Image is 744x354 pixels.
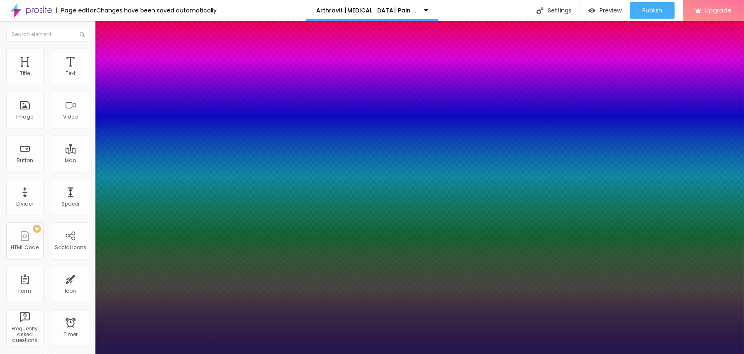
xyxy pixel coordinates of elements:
[63,332,78,337] div: Timer
[17,201,34,207] div: Divider
[65,158,76,163] div: Map
[66,70,76,76] div: Text
[17,158,33,163] div: Button
[96,7,217,13] div: Changes have been saved automatically
[537,7,544,14] img: Icone
[580,2,630,19] button: Preview
[600,7,622,14] span: Preview
[588,7,595,14] img: view-1.svg
[630,2,675,19] button: Publish
[642,7,662,14] span: Publish
[8,326,41,344] div: Frequently asked questions
[19,288,32,294] div: Form
[80,32,85,37] img: Icone
[17,114,34,120] div: Image
[63,114,78,120] div: Video
[6,27,89,42] input: Search element
[705,7,732,14] span: Upgrade
[61,201,80,207] div: Spacer
[316,7,418,13] p: Arthrovit [MEDICAL_DATA] Pain Relief Cream [GEOGRAPHIC_DATA]
[55,245,86,250] div: Social Icons
[11,245,39,250] div: HTML Code
[56,7,96,13] div: Page editor
[65,288,76,294] div: Icon
[20,70,30,76] div: Title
